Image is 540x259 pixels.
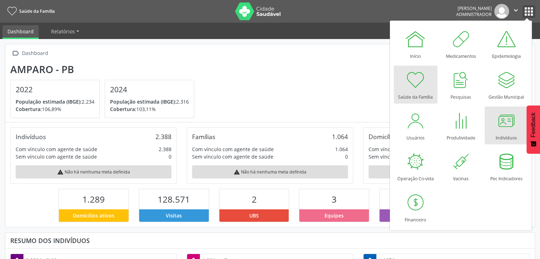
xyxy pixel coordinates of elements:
[73,212,114,219] span: Domicílios ativos
[10,48,21,59] i: 
[332,133,348,140] div: 1.064
[485,66,528,104] a: Gestão Municipal
[16,98,94,105] p: 2.234
[51,28,75,35] span: Relatórios
[16,106,42,112] span: Cobertura:
[394,147,437,185] a: Operação Co-vida
[485,106,528,144] a: Indivíduos
[512,6,520,14] i: 
[394,188,437,226] a: Financeiro
[252,193,257,205] span: 2
[530,112,536,137] span: Feedback
[369,133,398,140] div: Domicílios
[345,153,348,160] div: 0
[21,48,49,59] div: Dashboard
[234,169,240,175] i: warning
[509,4,523,19] button: 
[110,98,189,105] p: 2.316
[16,153,97,160] div: Sem vínculo com agente de saúde
[57,169,64,175] i: warning
[439,106,483,144] a: Produtividade
[192,153,273,160] div: Sem vínculo com agente de saúde
[82,193,105,205] span: 1.289
[485,25,528,63] a: Epidemiologia
[485,147,528,185] a: Pec Indicadores
[10,48,49,59] a:  Dashboard
[369,145,450,153] div: Com vínculo com agente de saúde
[158,193,190,205] span: 128.571
[332,193,337,205] span: 3
[394,66,437,104] a: Saúde da Família
[394,25,437,63] a: Início
[16,85,94,94] h4: 2022
[439,25,483,63] a: Medicamentos
[439,147,483,185] a: Vacinas
[16,105,94,113] p: 106,89%
[10,64,199,75] div: Amparo - PB
[369,165,524,178] div: Não há nenhuma meta definida
[110,85,189,94] h4: 2024
[110,105,189,113] p: 103,11%
[456,11,492,17] span: Administrador
[456,5,492,11] div: [PERSON_NAME]
[527,105,540,154] button: Feedback - Mostrar pesquisa
[19,8,55,14] span: Saúde da Família
[2,25,39,39] a: Dashboard
[10,237,530,244] div: Resumo dos indivíduos
[249,212,259,219] span: UBS
[5,5,55,17] a: Saúde da Família
[110,106,136,112] span: Cobertura:
[156,133,171,140] div: 2.388
[369,153,450,160] div: Sem vínculo com agente de saúde
[324,212,344,219] span: Equipes
[494,4,509,19] img: img
[192,165,348,178] div: Não há nenhuma meta definida
[523,5,535,18] button: apps
[192,133,215,140] div: Famílias
[159,145,171,153] div: 2.388
[394,106,437,144] a: Usuários
[110,98,176,105] span: População estimada (IBGE):
[16,133,46,140] div: Indivíduos
[335,145,348,153] div: 1.064
[16,98,82,105] span: População estimada (IBGE):
[169,153,171,160] div: 0
[16,165,171,178] div: Não há nenhuma meta definida
[16,145,97,153] div: Com vínculo com agente de saúde
[166,212,182,219] span: Visitas
[192,145,274,153] div: Com vínculo com agente de saúde
[46,25,84,38] a: Relatórios
[439,66,483,104] a: Pesquisas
